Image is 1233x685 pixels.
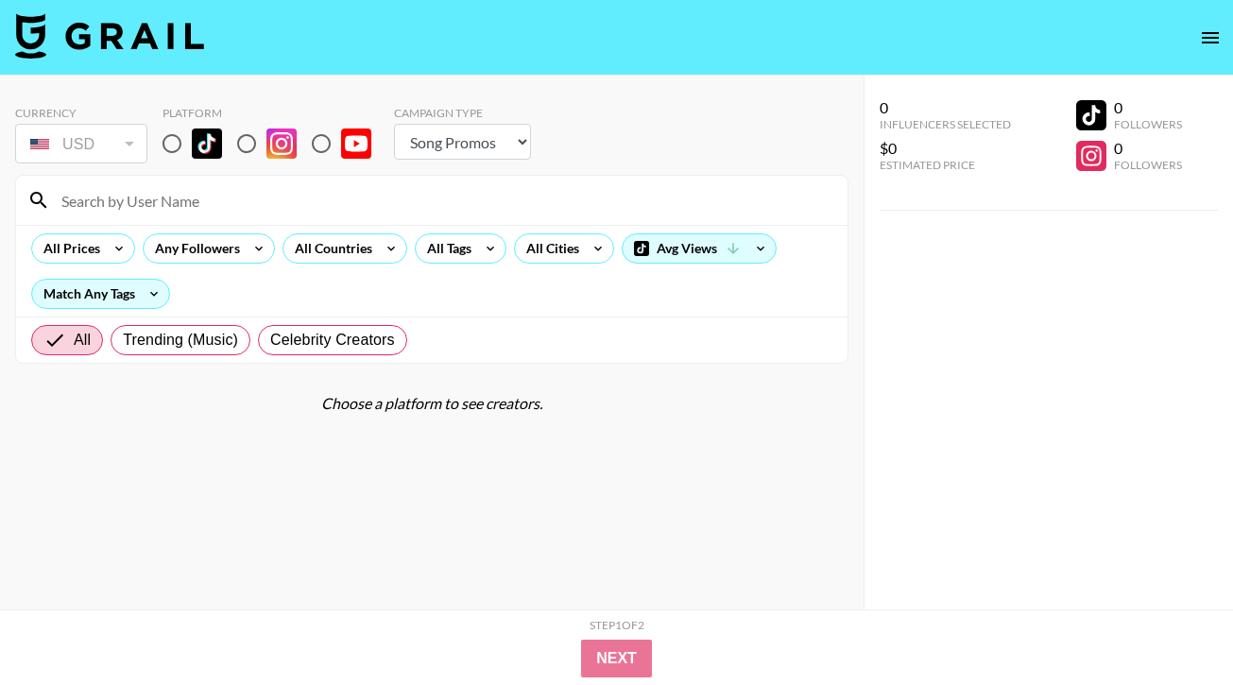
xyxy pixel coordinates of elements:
button: Next [581,640,652,677]
div: Currency is locked to USD [15,120,147,167]
span: Celebrity Creators [270,329,395,351]
div: Avg Views [623,234,776,263]
div: $0 [880,139,1011,158]
div: USD [19,128,144,161]
iframe: Drift Widget Chat Controller [1139,591,1210,662]
div: 0 [1114,139,1182,158]
div: All Countries [283,234,376,263]
div: Choose a platform to see creators. [15,394,848,413]
button: open drawer [1191,19,1229,57]
div: Any Followers [144,234,244,263]
img: YouTube [341,128,371,159]
img: Instagram [266,128,297,159]
div: Estimated Price [880,158,1011,172]
div: Currency [15,106,147,120]
span: All [74,329,91,351]
div: Campaign Type [394,106,531,120]
div: Influencers Selected [880,117,1011,131]
div: Followers [1114,117,1182,131]
div: Step 1 of 2 [590,618,644,632]
div: All Prices [32,234,104,263]
div: 0 [1114,98,1182,117]
div: 0 [880,98,1011,117]
div: All Cities [515,234,583,263]
span: Trending (Music) [123,329,238,351]
img: TikTok [192,128,222,159]
div: Match Any Tags [32,280,169,308]
div: Platform [163,106,386,120]
input: Search by User Name [50,185,836,215]
div: All Tags [416,234,475,263]
img: Grail Talent [15,13,204,59]
div: Followers [1114,158,1182,172]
